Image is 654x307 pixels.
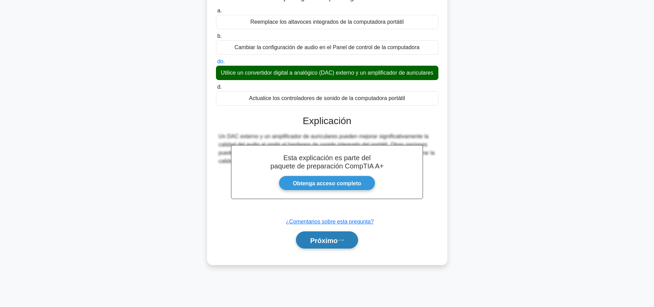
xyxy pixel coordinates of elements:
font: Explicación [303,116,352,126]
font: Actualice los controladores de sonido de la computadora portátil [249,95,405,101]
font: Reemplace los altavoces integrados de la computadora portátil [250,19,403,25]
font: Un DAC externo y un amplificador de auriculares pueden mejorar significativamente la calidad del ... [219,133,435,164]
button: Próximo [296,231,358,249]
font: Próximo [310,237,337,244]
a: Obtenga acceso completo [279,176,375,190]
font: b. [217,33,222,39]
font: Cambiar la configuración de audio en el Panel de control de la computadora [234,44,420,50]
font: a. [217,8,222,13]
a: ¿Comentarios sobre esta pregunta? [286,219,374,224]
font: d. [217,84,222,90]
font: do. [217,58,225,64]
font: Utilice un convertidor digital a analógico (DAC) externo y un amplificador de auriculares [221,70,433,76]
